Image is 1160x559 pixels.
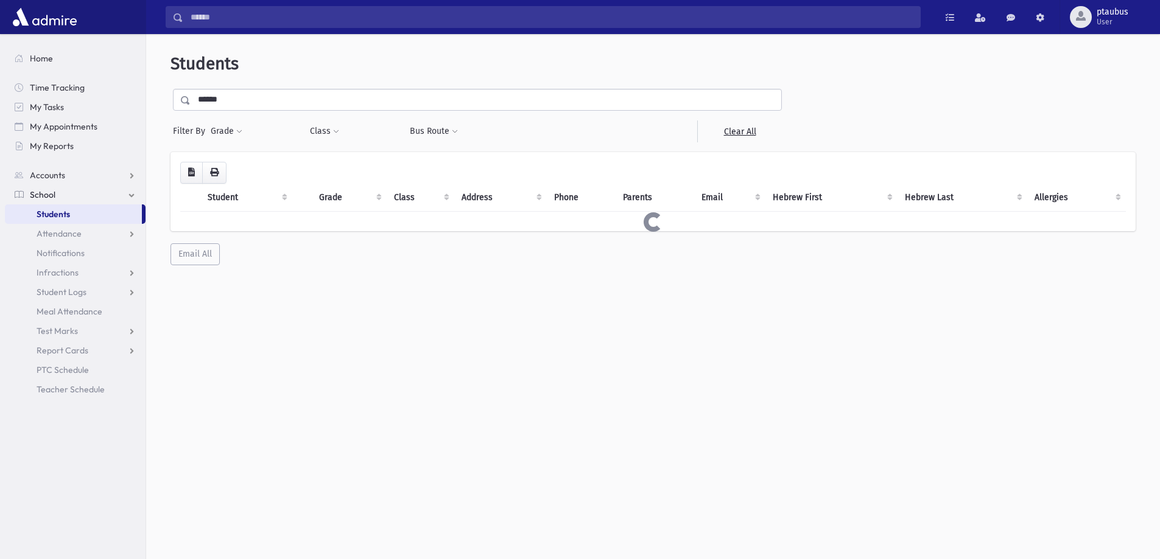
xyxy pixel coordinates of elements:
th: Email [694,184,765,212]
span: School [30,189,55,200]
a: Time Tracking [5,78,146,97]
button: Bus Route [409,120,459,142]
button: Class [309,120,340,142]
input: Search [183,6,920,28]
span: Attendance [37,228,82,239]
a: School [5,185,146,204]
span: Time Tracking [30,82,85,93]
a: Infractions [5,263,146,282]
a: Student Logs [5,282,146,302]
a: My Appointments [5,117,146,136]
a: Meal Attendance [5,302,146,321]
span: ptaubus [1097,7,1128,17]
th: Hebrew Last [898,184,1028,212]
span: Report Cards [37,345,88,356]
span: PTC Schedule [37,364,89,375]
th: Class [387,184,455,212]
span: Meal Attendance [37,306,102,317]
span: Accounts [30,170,65,181]
a: Test Marks [5,321,146,341]
a: PTC Schedule [5,360,146,380]
span: My Tasks [30,102,64,113]
a: My Reports [5,136,146,156]
span: User [1097,17,1128,27]
span: Student Logs [37,286,86,297]
span: My Reports [30,141,74,151]
span: Teacher Schedule [37,384,105,395]
a: Home [5,49,146,68]
th: Student [200,184,292,212]
a: Teacher Schedule [5,380,146,399]
a: Students [5,204,142,224]
span: Students [170,54,239,74]
th: Address [454,184,547,212]
a: Attendance [5,224,146,243]
span: Home [30,53,53,64]
th: Allergies [1027,184,1126,212]
th: Parents [616,184,694,212]
img: AdmirePro [10,5,80,29]
th: Hebrew First [765,184,897,212]
span: Infractions [37,267,79,278]
span: Test Marks [37,325,78,336]
button: Email All [170,243,220,265]
button: Print [202,162,227,184]
a: Report Cards [5,341,146,360]
th: Phone [547,184,616,212]
span: Students [37,209,70,220]
a: Accounts [5,165,146,185]
span: Filter By [173,125,210,137]
a: Notifications [5,243,146,263]
span: My Appointments [30,121,97,132]
a: Clear All [697,120,782,142]
button: CSV [180,162,203,184]
th: Grade [312,184,386,212]
button: Grade [210,120,243,142]
span: Notifications [37,248,85,259]
a: My Tasks [5,97,146,117]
